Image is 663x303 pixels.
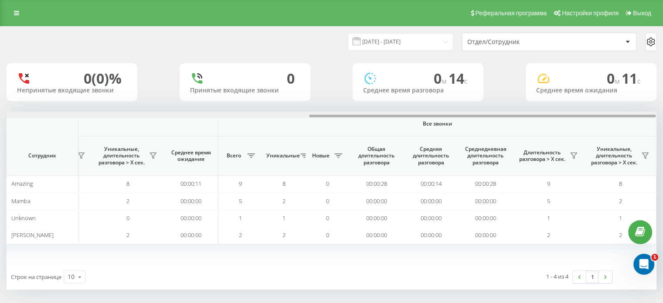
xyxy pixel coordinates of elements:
span: c [464,76,468,86]
span: 8 [126,180,129,187]
td: 00:00:00 [458,227,513,244]
span: Уникальные, длительность разговора > Х сек. [96,146,146,166]
span: Уникальные [266,152,298,159]
td: 00:00:00 [404,227,458,244]
td: 00:00:28 [349,175,404,192]
td: 00:00:00 [164,210,218,227]
span: Выход [633,10,651,17]
span: 0 [607,69,622,88]
div: 0 (0)% [84,70,122,87]
span: 2 [619,197,622,205]
span: 2 [619,231,622,239]
span: 1 [282,214,286,222]
div: Среднее время разговора [363,87,473,94]
span: Всего [223,152,245,159]
span: 0 [434,69,449,88]
span: c [637,76,641,86]
span: 2 [282,231,286,239]
span: Все звонки [244,120,630,127]
span: Уникальные, длительность разговора > Х сек. [589,146,639,166]
div: Среднее время ожидания [536,87,646,94]
span: 0 [326,214,329,222]
a: 1 [586,271,599,283]
span: Строк на странице [11,273,61,281]
td: 00:00:00 [164,192,218,209]
span: 14 [449,69,468,88]
span: 0 [326,197,329,205]
span: Amazing [11,180,33,187]
span: 9 [239,180,242,187]
td: 00:00:00 [349,192,404,209]
span: 2 [239,231,242,239]
span: 2 [126,197,129,205]
span: м [615,76,622,86]
span: 5 [239,197,242,205]
td: 00:00:00 [164,227,218,244]
td: 00:00:14 [404,175,458,192]
span: [PERSON_NAME] [11,231,54,239]
td: 00:00:00 [349,227,404,244]
span: 2 [282,197,286,205]
td: 00:00:28 [458,175,513,192]
span: 9 [547,180,550,187]
span: м [442,76,449,86]
span: Реферальная программа [475,10,547,17]
span: 0 [326,231,329,239]
div: 0 [287,70,295,87]
span: Общая длительность разговора [356,146,397,166]
span: 8 [282,180,286,187]
span: 2 [126,231,129,239]
span: 0 [326,180,329,187]
span: Unknown [11,214,36,222]
div: 1 - 4 из 4 [546,272,568,281]
span: 2 [547,231,550,239]
td: 00:00:00 [458,210,513,227]
span: 8 [619,180,622,187]
span: Длительность разговора > Х сек. [517,149,567,163]
div: Принятые входящие звонки [190,87,300,94]
span: Среднее время ожидания [170,149,211,163]
span: 11 [622,69,641,88]
span: Новые [310,152,332,159]
div: Непринятые входящие звонки [17,87,127,94]
span: Сотрудник [14,152,71,159]
span: Настройки профиля [562,10,619,17]
td: 00:00:00 [458,192,513,209]
span: 1 [547,214,550,222]
iframe: Intercom live chat [633,254,654,275]
td: 00:00:00 [349,210,404,227]
td: 00:00:00 [404,210,458,227]
div: Отдел/Сотрудник [467,38,571,46]
span: 1 [239,214,242,222]
span: Mamba [11,197,31,205]
span: Среднедневная длительность разговора [465,146,506,166]
td: 00:00:00 [404,192,458,209]
td: 00:00:11 [164,175,218,192]
span: 5 [547,197,550,205]
div: 10 [68,272,75,281]
span: 0 [126,214,129,222]
span: Средняя длительность разговора [410,146,452,166]
span: 1 [651,254,658,261]
span: 1 [619,214,622,222]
